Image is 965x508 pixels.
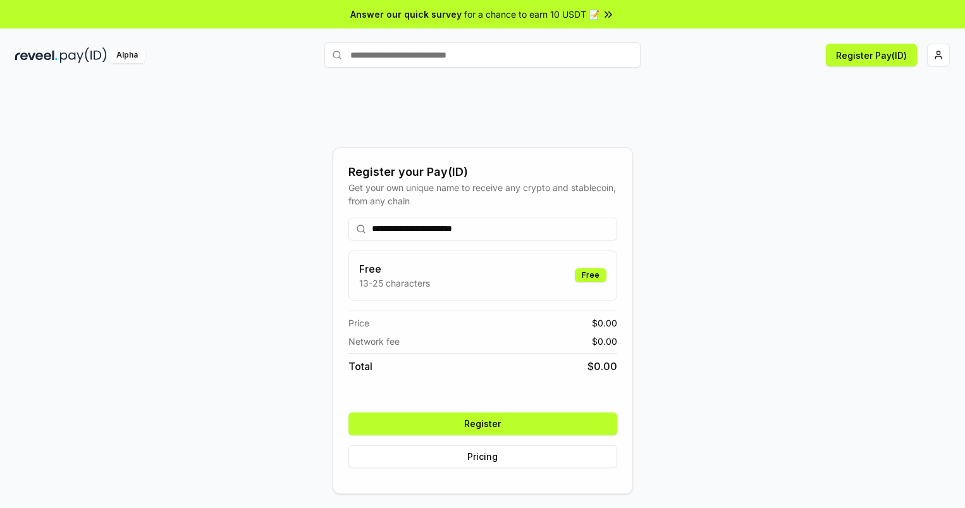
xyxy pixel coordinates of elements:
[348,163,617,181] div: Register your Pay(ID)
[575,268,606,282] div: Free
[348,316,369,330] span: Price
[348,359,372,374] span: Total
[348,412,617,435] button: Register
[348,445,617,468] button: Pricing
[359,261,430,276] h3: Free
[350,8,462,21] span: Answer our quick survey
[109,47,145,63] div: Alpha
[348,181,617,208] div: Get your own unique name to receive any crypto and stablecoin, from any chain
[592,335,617,348] span: $ 0.00
[15,47,58,63] img: reveel_dark
[587,359,617,374] span: $ 0.00
[592,316,617,330] span: $ 0.00
[60,47,107,63] img: pay_id
[348,335,400,348] span: Network fee
[359,276,430,290] p: 13-25 characters
[464,8,599,21] span: for a chance to earn 10 USDT 📝
[826,44,917,66] button: Register Pay(ID)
